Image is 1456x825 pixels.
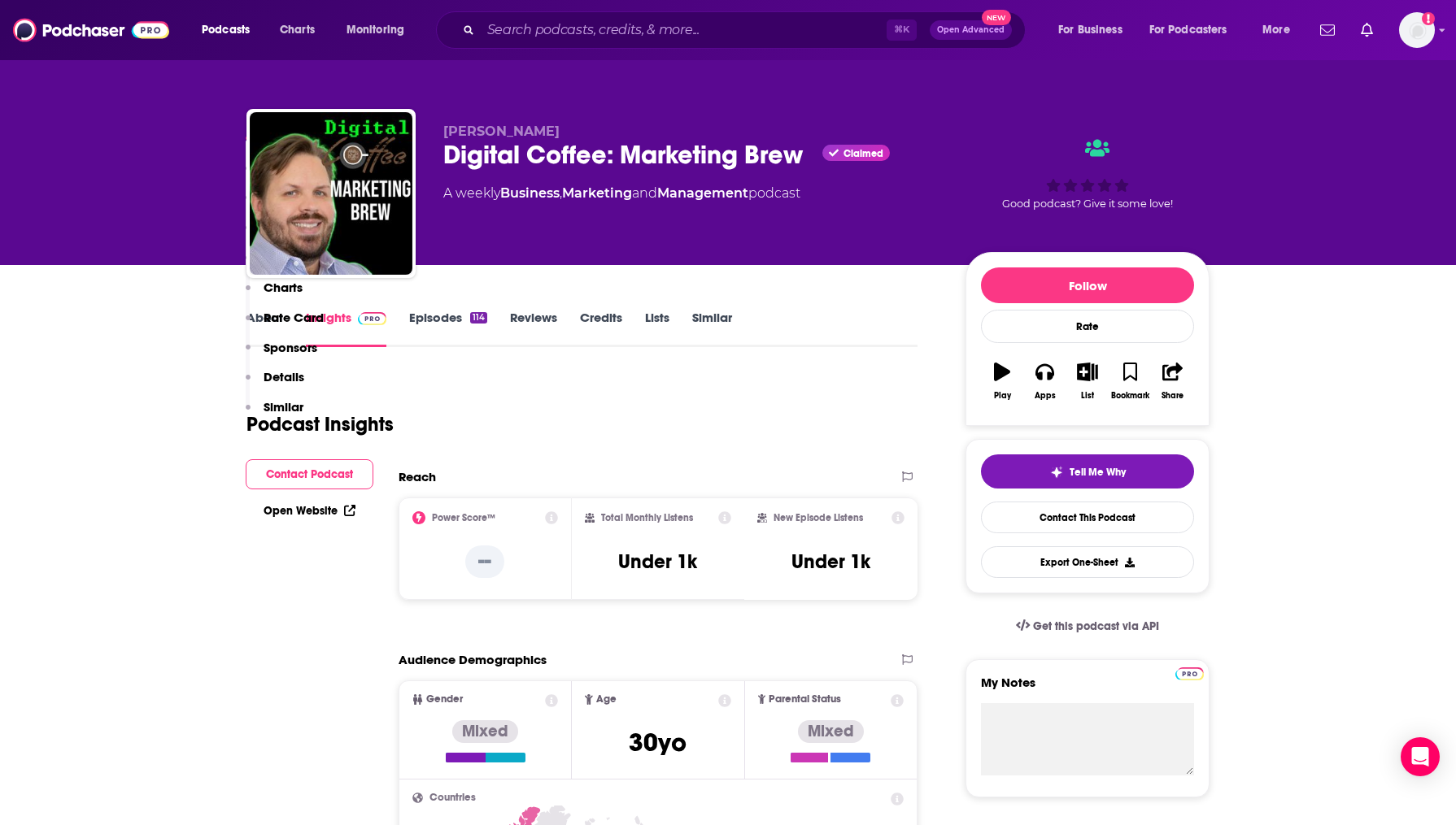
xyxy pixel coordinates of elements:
[246,399,303,429] button: Similar
[426,694,463,705] span: Gender
[580,310,622,347] a: Credits
[409,310,487,347] a: Episodes114
[500,185,560,201] a: Business
[246,459,373,489] button: Contact Podcast
[1047,17,1143,43] button: open menu
[1023,352,1066,410] button: Apps
[798,720,864,743] div: Mixed
[1175,665,1204,680] a: Pro website
[429,792,476,803] span: Countries
[1399,12,1435,48] span: Logged in as danikarchmer
[1354,16,1380,44] a: Show notifications dropdown
[246,340,317,370] button: Sponsors
[560,185,562,201] span: ,
[1399,12,1435,48] img: User Profile
[443,184,800,203] div: A weekly podcast
[399,469,436,484] h2: Reach
[202,19,250,41] span: Podcasts
[264,369,304,384] p: Details
[1035,391,1056,401] div: Apps
[937,26,1005,34] span: Open Advanced
[269,17,325,43] a: Charts
[618,549,697,574] h3: Under 1k
[1314,16,1341,44] a: Show notifications dropdown
[981,502,1194,533] a: Contact This Podcast
[443,124,560,139] span: [PERSON_NAME]
[981,454,1194,488] button: tell me why sparkleTell Me Why
[981,546,1194,578] button: Export One-Sheet
[769,694,841,705] span: Parental Status
[981,675,1194,703] label: My Notes
[981,267,1194,303] button: Follow
[596,694,617,705] span: Age
[432,512,495,523] h2: Power Score™
[632,185,657,201] span: and
[264,504,355,518] a: Open Website
[629,727,687,758] span: 30 yo
[264,399,303,415] p: Similar
[250,112,412,275] img: Digital Coffee: Marketing Brew
[1033,619,1159,633] span: Get this podcast via API
[930,20,1012,40] button: Open AdvancedNew
[470,312,487,323] div: 114
[335,17,425,43] button: open menu
[246,310,324,340] button: Rate Card
[1262,19,1290,41] span: More
[657,185,748,201] a: Management
[1081,391,1094,401] div: List
[844,150,883,158] span: Claimed
[981,352,1023,410] button: Play
[966,124,1210,224] div: Good podcast? Give it some love!
[246,369,304,399] button: Details
[981,310,1194,343] div: Rate
[1149,19,1227,41] span: For Podcasters
[481,17,887,43] input: Search podcasts, credits, & more...
[1175,667,1204,680] img: Podchaser Pro
[1111,391,1149,401] div: Bookmark
[452,720,518,743] div: Mixed
[1002,198,1173,210] span: Good podcast? Give it some love!
[1066,352,1109,410] button: List
[774,512,863,523] h2: New Episode Listens
[451,11,1041,49] div: Search podcasts, credits, & more...
[601,512,693,523] h2: Total Monthly Listens
[1399,12,1435,48] button: Show profile menu
[1109,352,1151,410] button: Bookmark
[399,652,547,667] h2: Audience Demographics
[280,19,315,41] span: Charts
[13,15,169,46] img: Podchaser - Follow, Share and Rate Podcasts
[465,545,504,578] p: --
[264,310,324,325] p: Rate Card
[1152,352,1194,410] button: Share
[1251,17,1310,43] button: open menu
[190,17,271,43] button: open menu
[1003,606,1172,646] a: Get this podcast via API
[510,310,557,347] a: Reviews
[347,19,404,41] span: Monitoring
[692,310,732,347] a: Similar
[1162,391,1184,401] div: Share
[994,391,1011,401] div: Play
[791,549,870,574] h3: Under 1k
[1401,737,1440,776] div: Open Intercom Messenger
[1058,19,1123,41] span: For Business
[264,340,317,355] p: Sponsors
[1422,12,1435,25] svg: Add a profile image
[562,185,632,201] a: Marketing
[982,10,1011,25] span: New
[645,310,669,347] a: Lists
[1070,466,1126,479] span: Tell Me Why
[887,20,917,41] span: ⌘ K
[1050,466,1063,479] img: tell me why sparkle
[1139,17,1251,43] button: open menu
